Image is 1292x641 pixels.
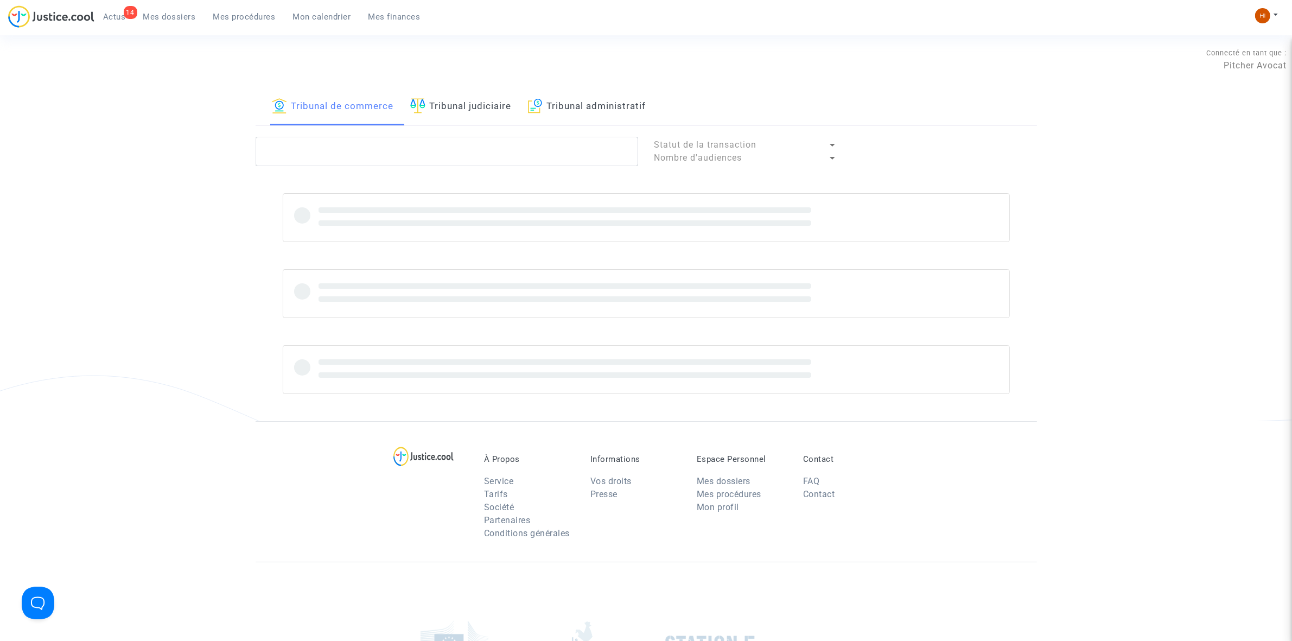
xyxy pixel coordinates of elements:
[697,454,787,464] p: Espace Personnel
[135,9,205,25] a: Mes dossiers
[410,88,512,125] a: Tribunal judiciaire
[103,12,126,22] span: Actus
[22,587,54,619] iframe: Help Scout Beacon - Open
[803,476,820,486] a: FAQ
[484,454,574,464] p: À Propos
[590,476,632,486] a: Vos droits
[484,489,508,499] a: Tarifs
[368,12,421,22] span: Mes finances
[803,454,893,464] p: Contact
[590,454,680,464] p: Informations
[124,6,137,19] div: 14
[410,98,425,113] img: icon-faciliter-sm.svg
[8,5,94,28] img: jc-logo.svg
[654,153,742,163] span: Nombre d'audiences
[484,476,514,486] a: Service
[272,88,394,125] a: Tribunal de commerce
[484,528,570,538] a: Conditions générales
[293,12,351,22] span: Mon calendrier
[272,98,287,113] img: icon-banque.svg
[143,12,196,22] span: Mes dossiers
[205,9,284,25] a: Mes procédures
[1206,49,1287,57] span: Connecté en tant que :
[528,98,543,113] img: icon-archive.svg
[284,9,360,25] a: Mon calendrier
[697,489,761,499] a: Mes procédures
[484,502,514,512] a: Société
[697,476,750,486] a: Mes dossiers
[528,88,646,125] a: Tribunal administratif
[393,447,454,466] img: logo-lg.svg
[484,515,531,525] a: Partenaires
[803,489,835,499] a: Contact
[94,9,135,25] a: 14Actus
[1255,8,1270,23] img: fc99b196863ffcca57bb8fe2645aafd9
[697,502,739,512] a: Mon profil
[360,9,429,25] a: Mes finances
[590,489,618,499] a: Presse
[213,12,276,22] span: Mes procédures
[654,139,757,150] span: Statut de la transaction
